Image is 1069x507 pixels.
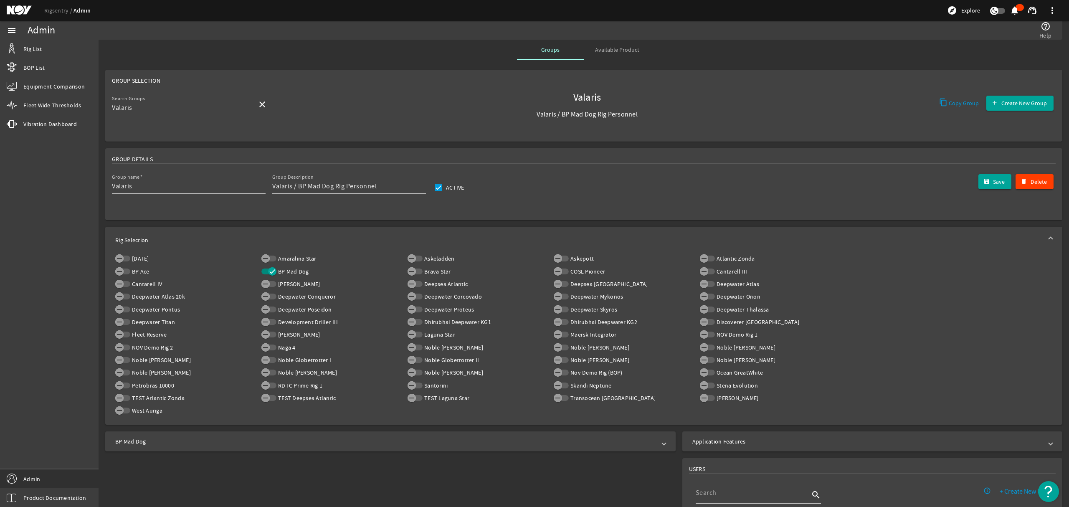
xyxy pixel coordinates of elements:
label: Noble [PERSON_NAME] [569,356,629,364]
span: Product Documentation [23,494,86,502]
label: Santorini [423,381,448,390]
mat-expansion-panel-header: BP Mad Dog [105,431,676,451]
span: Valaris [507,94,667,102]
label: Deepwater Orion [715,292,760,301]
span: Explore [961,6,980,15]
button: + Create New User [993,484,1057,499]
span: Copy Group [949,99,979,107]
a: Rigsentry [44,7,73,14]
mat-panel-title: Rig Selection [115,236,1042,244]
label: Deepwater Atlas [715,280,759,288]
label: Amaralina Star [276,254,317,263]
label: Dhirubhai Deepwater KG1 [423,318,491,326]
label: Laguna Star [423,330,455,339]
span: Group Selection [112,76,160,85]
div: Admin [28,26,55,35]
label: Ocean GreatWhite [715,368,763,377]
mat-label: Search Groups [112,96,145,102]
a: Admin [73,7,91,15]
label: Noble [PERSON_NAME] [423,368,483,377]
label: Noble [PERSON_NAME] [423,343,483,352]
label: Deepwater Skyros [569,305,617,314]
span: Group Details [112,155,153,163]
label: Deepwater Atlas 20k [130,292,185,301]
mat-icon: menu [7,25,17,35]
label: Brava Star [423,267,451,276]
mat-expansion-panel-header: Rig Selection [105,227,1062,253]
mat-label: Group Description [272,174,314,180]
label: Deepwater Thalassa [715,305,769,314]
label: NOV Demo Rig 2 [130,343,173,352]
label: Nov Demo Rig (BOP) [569,368,623,377]
label: Atlantic Zonda [715,254,755,263]
span: Groups [541,47,560,53]
label: Noble [PERSON_NAME] [276,368,337,377]
label: [PERSON_NAME] [276,280,320,288]
label: Naga 4 [276,343,296,352]
label: Deepwater Conqueror [276,292,336,301]
label: Development Driller III [276,318,338,326]
button: more_vert [1042,0,1062,20]
label: [PERSON_NAME] [715,394,758,402]
span: Delete [1031,177,1047,186]
span: BOP List [23,63,45,72]
label: RDTC Prime Rig 1 [276,381,322,390]
button: Save [978,174,1012,189]
label: TEST Deepsea Atlantic [276,394,336,402]
span: Valaris / BP Mad Dog Rig Personnel [507,110,667,119]
label: Skandi Neptune [569,381,612,390]
button: Create New Group [986,96,1054,111]
label: Transocean [GEOGRAPHIC_DATA] [569,394,656,402]
label: BP Ace [130,267,149,276]
label: Noble Globetrotter I [276,356,331,364]
label: Maersk Integrator [569,330,616,339]
span: Fleet Wide Thresholds [23,101,81,109]
span: USERS [689,465,705,473]
label: Deepwater Proteus [423,305,474,314]
span: Help [1039,31,1051,40]
label: COSL Pioneer [569,267,605,276]
label: West Auriga [130,406,162,415]
label: TEST Atlantic Zonda [130,394,185,402]
input: Search [112,103,251,113]
label: NOV Demo Rig 1 [715,330,758,339]
i: search [811,490,821,500]
label: Deepwater Pontus [130,305,180,314]
span: + Create New User [1000,487,1050,496]
span: Create New Group [1001,99,1047,107]
label: Deepwater Corcovado [423,292,482,301]
label: Cantarell IV [130,280,162,288]
mat-label: Group name [112,174,140,180]
span: Rig List [23,45,42,53]
label: Noble [PERSON_NAME] [715,356,775,364]
label: Deepwater Poseidon [276,305,332,314]
span: Available Product [595,47,639,53]
label: Noble [PERSON_NAME] [130,356,191,364]
label: Dhirubhai Deepwater KG2 [569,318,637,326]
span: Admin [23,475,40,483]
label: [DATE] [130,254,149,263]
label: Askepott [569,254,594,263]
mat-icon: notifications [1010,5,1020,15]
mat-icon: help_outline [1041,21,1051,31]
div: Rig Selection [105,253,1062,425]
button: Copy Group [936,96,983,111]
button: Delete [1016,174,1054,189]
label: Noble Globetrotter II [423,356,479,364]
label: Active [444,183,464,192]
label: BP Mad Dog [276,267,309,276]
label: Noble [PERSON_NAME] [130,368,191,377]
span: Vibration Dashboard [23,120,77,128]
label: [PERSON_NAME] [276,330,320,339]
input: Search [696,488,809,498]
label: Deepwater Titan [130,318,175,326]
span: Equipment Comparison [23,82,85,91]
label: Noble [PERSON_NAME] [569,343,629,352]
label: TEST Laguna Star [423,394,469,402]
label: Discoverer [GEOGRAPHIC_DATA] [715,318,799,326]
span: Save [993,177,1005,186]
label: Cantarell III [715,267,747,276]
mat-panel-title: BP Mad Dog [115,437,656,446]
label: Noble [PERSON_NAME] [715,343,775,352]
mat-icon: support_agent [1027,5,1037,15]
